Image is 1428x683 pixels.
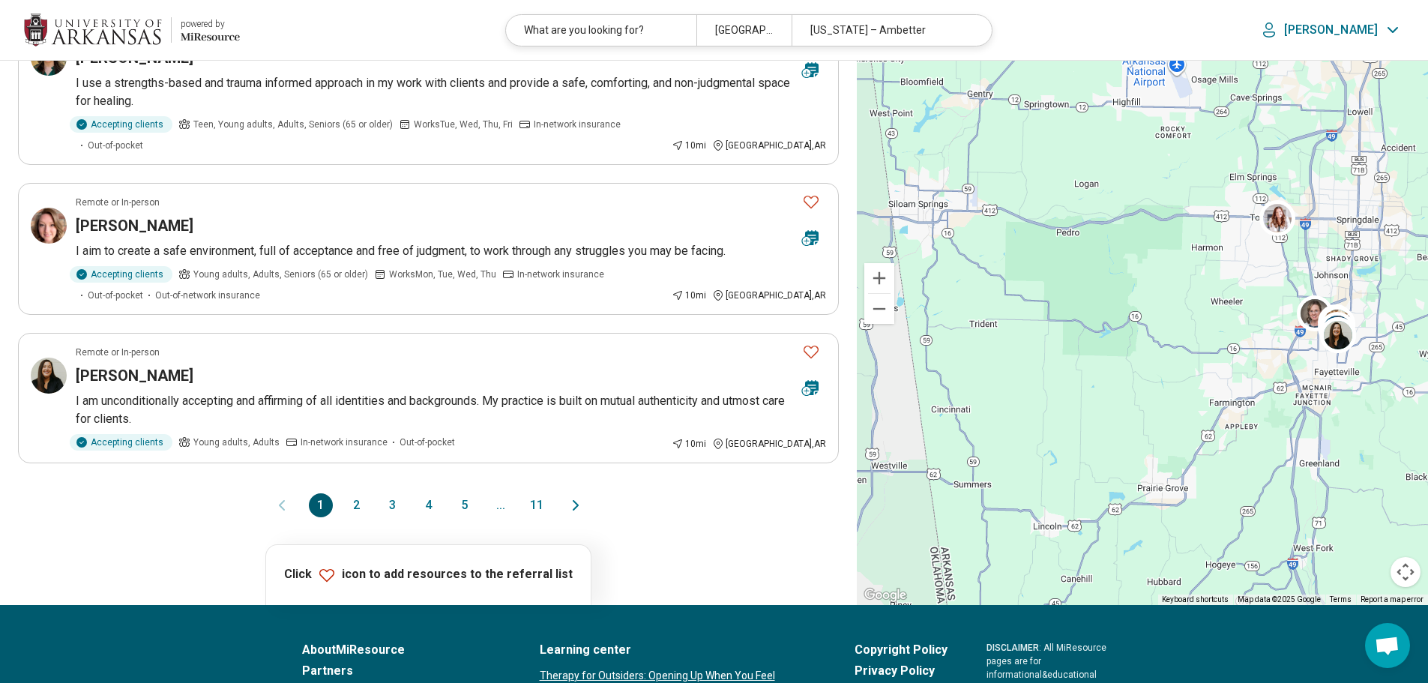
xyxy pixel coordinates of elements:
[76,392,826,428] p: I am unconditionally accepting and affirming of all identities and backgrounds. My practice is bu...
[986,643,1039,653] span: DISCLAIMER
[534,118,621,131] span: In-network insurance
[273,493,291,517] button: Previous page
[540,641,816,659] a: Learning center
[389,268,496,281] span: Works Mon, Tue, Wed, Thu
[506,15,696,46] div: What are you looking for?
[672,289,706,302] div: 10 mi
[861,586,910,605] img: Google
[70,434,172,451] div: Accepting clients
[712,289,826,302] div: [GEOGRAPHIC_DATA] , AR
[284,566,573,584] p: Click icon to add resources to the referral list
[400,436,455,449] span: Out-of-pocket
[76,242,826,260] p: I aim to create a safe environment, full of acceptance and free of judgment, to work through any ...
[76,215,193,236] h3: [PERSON_NAME]
[864,263,894,293] button: Zoom in
[76,74,826,110] p: I use a strengths-based and trauma informed approach in my work with clients and provide a safe, ...
[70,116,172,133] div: Accepting clients
[76,365,193,386] h3: [PERSON_NAME]
[525,493,549,517] button: 11
[24,12,240,48] a: University of Arkansaspowered by
[88,289,143,302] span: Out-of-pocket
[193,118,393,131] span: Teen, Young adults, Adults, Seniors (65 or older)
[712,437,826,451] div: [GEOGRAPHIC_DATA] , AR
[796,187,826,217] button: Favorite
[76,196,160,209] p: Remote or In-person
[864,294,894,324] button: Zoom out
[517,268,604,281] span: In-network insurance
[417,493,441,517] button: 4
[155,289,260,302] span: Out-of-network insurance
[345,493,369,517] button: 2
[672,139,706,152] div: 10 mi
[301,436,388,449] span: In-network insurance
[489,493,513,517] span: ...
[1391,557,1421,587] button: Map camera controls
[76,346,160,359] p: Remote or In-person
[70,266,172,283] div: Accepting clients
[855,662,948,680] a: Privacy Policy
[302,641,501,659] a: AboutMiResource
[796,337,826,367] button: Favorite
[1284,22,1378,37] p: [PERSON_NAME]
[1365,623,1410,668] div: Open chat
[1238,595,1321,604] span: Map data ©2025 Google
[193,436,280,449] span: Young adults, Adults
[24,12,162,48] img: University of Arkansas
[1361,595,1424,604] a: Report a map error
[1162,595,1229,605] button: Keyboard shortcuts
[381,493,405,517] button: 3
[855,641,948,659] a: Copyright Policy
[792,15,982,46] div: [US_STATE] – Ambetter
[672,437,706,451] div: 10 mi
[696,15,792,46] div: [GEOGRAPHIC_DATA], [GEOGRAPHIC_DATA] 72704
[861,586,910,605] a: Open this area in Google Maps (opens a new window)
[453,493,477,517] button: 5
[88,139,143,152] span: Out-of-pocket
[302,662,501,680] a: Partners
[309,493,333,517] button: 1
[712,139,826,152] div: [GEOGRAPHIC_DATA] , AR
[193,268,368,281] span: Young adults, Adults, Seniors (65 or older)
[567,493,585,517] button: Next page
[1330,595,1352,604] a: Terms (opens in new tab)
[181,17,240,31] div: powered by
[414,118,513,131] span: Works Tue, Wed, Thu, Fri
[1318,304,1354,340] div: 2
